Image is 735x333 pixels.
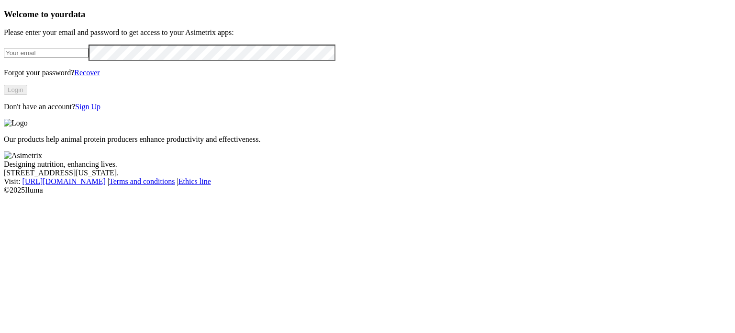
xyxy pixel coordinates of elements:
img: Asimetrix [4,151,42,160]
p: Don't have an account? [4,103,731,111]
div: © 2025 Iluma [4,186,731,195]
p: Please enter your email and password to get access to your Asimetrix apps: [4,28,731,37]
a: Recover [74,69,100,77]
img: Logo [4,119,28,127]
p: Our products help animal protein producers enhance productivity and effectiveness. [4,135,731,144]
h3: Welcome to your [4,9,731,20]
div: Designing nutrition, enhancing lives. [4,160,731,169]
div: Visit : | | [4,177,731,186]
a: Sign Up [75,103,100,111]
span: data [68,9,85,19]
p: Forgot your password? [4,69,731,77]
a: Ethics line [178,177,211,185]
a: [URL][DOMAIN_NAME] [22,177,106,185]
input: Your email [4,48,89,58]
a: Terms and conditions [109,177,175,185]
div: [STREET_ADDRESS][US_STATE]. [4,169,731,177]
button: Login [4,85,27,95]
